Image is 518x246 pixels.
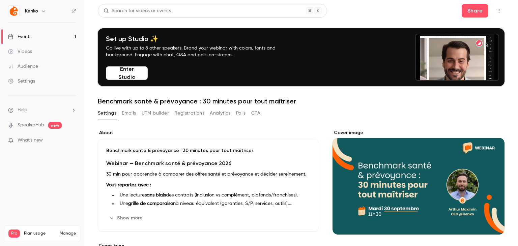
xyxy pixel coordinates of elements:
h6: Kenko [25,8,38,14]
button: Registrations [174,108,204,119]
span: new [48,122,62,129]
button: Share [462,4,488,18]
h1: Benchmark santé & prévoyance : 30 minutes pour tout maîtriser [98,97,505,105]
label: About [98,129,319,136]
div: Videos [8,48,32,55]
button: CTA [251,108,260,119]
li: Une à niveau équivalent (garanties, S/P, services, outils). [117,200,311,207]
div: Audience [8,63,38,70]
a: Manage [60,231,76,236]
div: Events [8,33,31,40]
h4: Set up Studio ✨ [106,35,291,43]
p: Go live with up to 8 other speakers. Brand your webinar with colors, fonts and background. Engage... [106,45,291,58]
div: Search for videos or events [104,7,171,14]
button: Emails [122,108,136,119]
span: Help [18,106,27,114]
strong: Vous repartez avec : [106,183,151,187]
button: Polls [236,108,246,119]
iframe: Noticeable Trigger [68,137,76,144]
p: Benchmark santé & prévoyance : 30 minutes pour tout maîtriser [106,147,311,154]
button: Show more [106,213,147,223]
div: Settings [8,78,35,85]
button: Analytics [210,108,231,119]
li: help-dropdown-opener [8,106,76,114]
button: UTM builder [142,108,169,119]
img: Kenko [8,6,19,17]
span: What's new [18,137,43,144]
li: Une lecture des contrats (inclusion vs complément, plafonds/franchises). [117,192,311,199]
strong: grille de comparaison [128,201,176,206]
p: 30 min pour apprendre à comparer des offres santé et prévoyance et décider sereinement. [106,170,311,178]
h3: Webinar — Benchmark santé & prévoyance 2026 [106,159,311,167]
strong: sans biais [145,193,166,197]
a: SpeakerHub [18,122,44,129]
section: Cover image [333,129,505,235]
label: Cover image [333,129,505,136]
span: Pro [8,229,20,238]
span: Plan usage [24,231,56,236]
button: Settings [98,108,116,119]
button: Enter Studio [106,66,148,80]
